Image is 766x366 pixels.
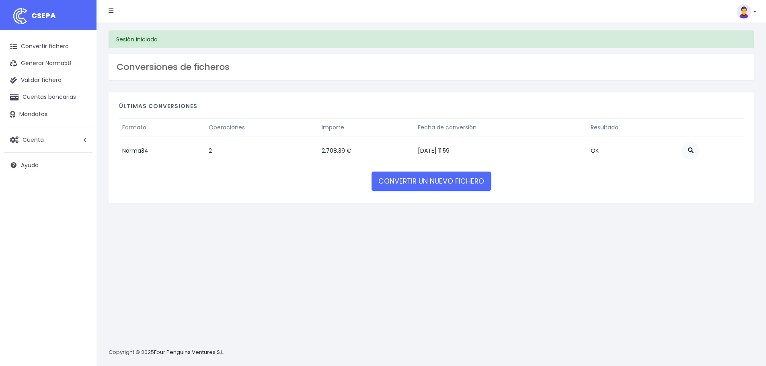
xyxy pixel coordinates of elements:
[4,72,92,89] a: Validar fichero
[10,6,30,26] img: logo
[119,103,743,114] h4: Últimas conversiones
[587,137,678,165] td: OK
[31,10,56,20] span: CSEPA
[415,137,587,165] td: [DATE] 11:59
[737,4,751,18] img: profile
[117,62,746,72] h3: Conversiones de ficheros
[205,137,318,165] td: 2
[21,161,39,169] span: Ayuda
[318,118,415,137] th: Importe
[4,89,92,106] a: Cuentas bancarias
[119,118,205,137] th: Formato
[415,118,587,137] th: Fecha de conversión
[205,118,318,137] th: Operaciones
[4,131,92,148] a: Cuenta
[109,348,226,357] p: Copyright © 2025 .
[4,55,92,72] a: Generar Norma58
[4,157,92,174] a: Ayuda
[23,135,44,143] span: Cuenta
[372,172,491,191] a: CONVERTIR UN NUEVO FICHERO
[318,137,415,165] td: 2.708,39 €
[119,137,205,165] td: Norma34
[4,38,92,55] a: Convertir fichero
[109,31,754,48] div: Sesión iniciada.
[587,118,678,137] th: Resultado
[154,348,224,356] a: Four Penguins Ventures S.L.
[4,106,92,123] a: Mandatos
